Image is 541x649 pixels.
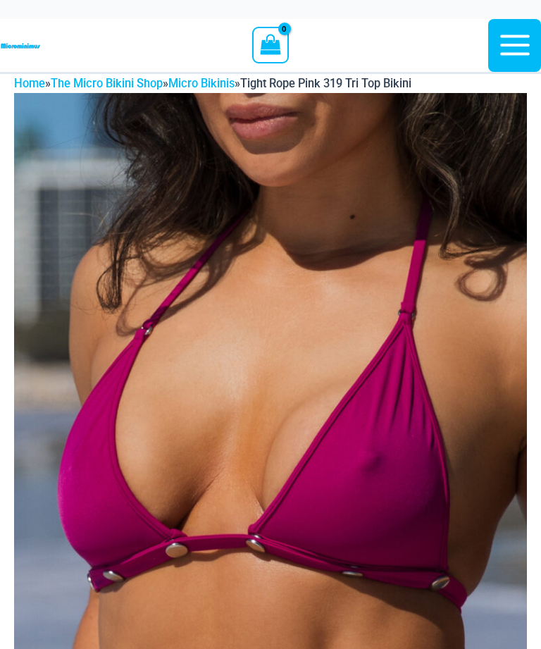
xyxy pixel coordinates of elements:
[51,77,163,90] a: The Micro Bikini Shop
[14,77,45,90] a: Home
[168,77,235,90] a: Micro Bikinis
[14,77,411,90] span: » » »
[240,77,411,90] span: Tight Rope Pink 319 Tri Top Bikini
[252,27,288,63] a: View Shopping Cart, empty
